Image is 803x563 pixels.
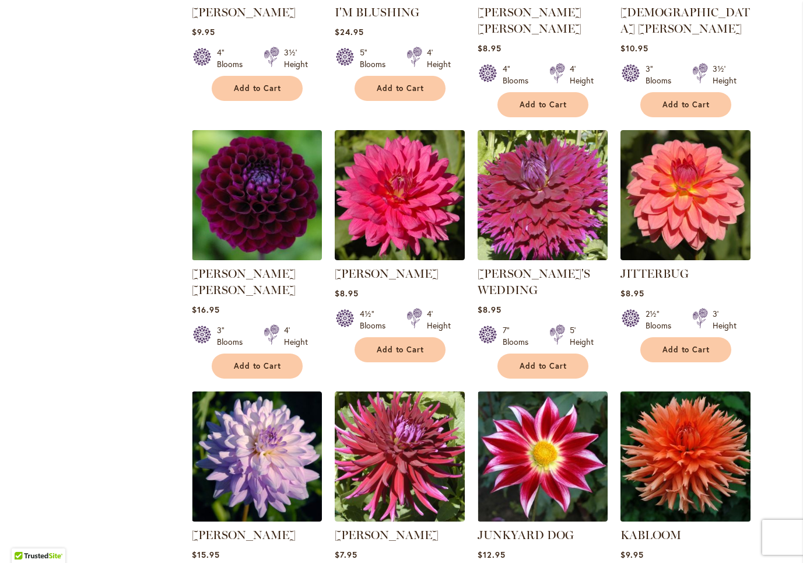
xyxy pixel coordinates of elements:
[377,345,425,355] span: Add to Cart
[335,528,439,542] a: [PERSON_NAME]
[9,522,41,554] iframe: Launch Accessibility Center
[192,513,322,524] a: JORDAN NICOLE
[503,324,535,348] div: 7" Blooms
[335,26,364,37] span: $24.95
[503,63,535,86] div: 4" Blooms
[212,76,303,101] button: Add to Cart
[360,308,392,331] div: 4½" Blooms
[192,528,296,542] a: [PERSON_NAME]
[713,63,737,86] div: 3½' Height
[662,345,710,355] span: Add to Cart
[646,63,678,86] div: 3" Blooms
[335,251,465,263] a: JENNA
[713,308,737,331] div: 3' Height
[427,308,451,331] div: 4' Height
[192,130,322,260] img: JASON MATTHEW
[640,92,731,117] button: Add to Cart
[192,549,220,560] span: $15.95
[355,337,446,362] button: Add to Cart
[570,324,594,348] div: 5' Height
[360,47,392,70] div: 5" Blooms
[478,549,506,560] span: $12.95
[478,267,590,297] a: [PERSON_NAME]'S WEDDING
[478,528,574,542] a: JUNKYARD DOG
[335,391,465,522] img: JUANITA
[620,5,750,36] a: [DEMOGRAPHIC_DATA] [PERSON_NAME]
[620,528,681,542] a: KABLOOM
[377,83,425,93] span: Add to Cart
[335,130,465,260] img: JENNA
[497,354,588,379] button: Add to Cart
[620,549,644,560] span: $9.95
[192,267,296,297] a: [PERSON_NAME] [PERSON_NAME]
[427,47,451,70] div: 4' Height
[335,5,419,19] a: I'M BLUSHING
[212,354,303,379] button: Add to Cart
[192,26,215,37] span: $9.95
[478,304,502,315] span: $8.95
[620,513,751,524] a: KABLOOM
[520,361,567,371] span: Add to Cart
[617,389,753,525] img: KABLOOM
[335,288,359,299] span: $8.95
[478,391,608,522] img: JUNKYARD DOG
[335,513,465,524] a: JUANITA
[335,267,439,281] a: [PERSON_NAME]
[570,63,594,86] div: 4' Height
[192,5,296,19] a: [PERSON_NAME]
[192,304,220,315] span: $16.95
[335,549,357,560] span: $7.95
[662,100,710,110] span: Add to Cart
[620,43,648,54] span: $10.95
[620,130,751,260] img: JITTERBUG
[478,513,608,524] a: JUNKYARD DOG
[217,47,250,70] div: 4" Blooms
[620,267,689,281] a: JITTERBUG
[497,92,588,117] button: Add to Cart
[234,361,282,371] span: Add to Cart
[478,130,608,260] img: Jennifer's Wedding
[620,288,644,299] span: $8.95
[192,391,322,522] img: JORDAN NICOLE
[284,47,308,70] div: 3½' Height
[355,76,446,101] button: Add to Cart
[520,100,567,110] span: Add to Cart
[217,324,250,348] div: 3" Blooms
[284,324,308,348] div: 4' Height
[620,251,751,263] a: JITTERBUG
[478,5,581,36] a: [PERSON_NAME] [PERSON_NAME]
[478,251,608,263] a: Jennifer's Wedding
[478,43,502,54] span: $8.95
[646,308,678,331] div: 2½" Blooms
[640,337,731,362] button: Add to Cart
[192,251,322,263] a: JASON MATTHEW
[234,83,282,93] span: Add to Cart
